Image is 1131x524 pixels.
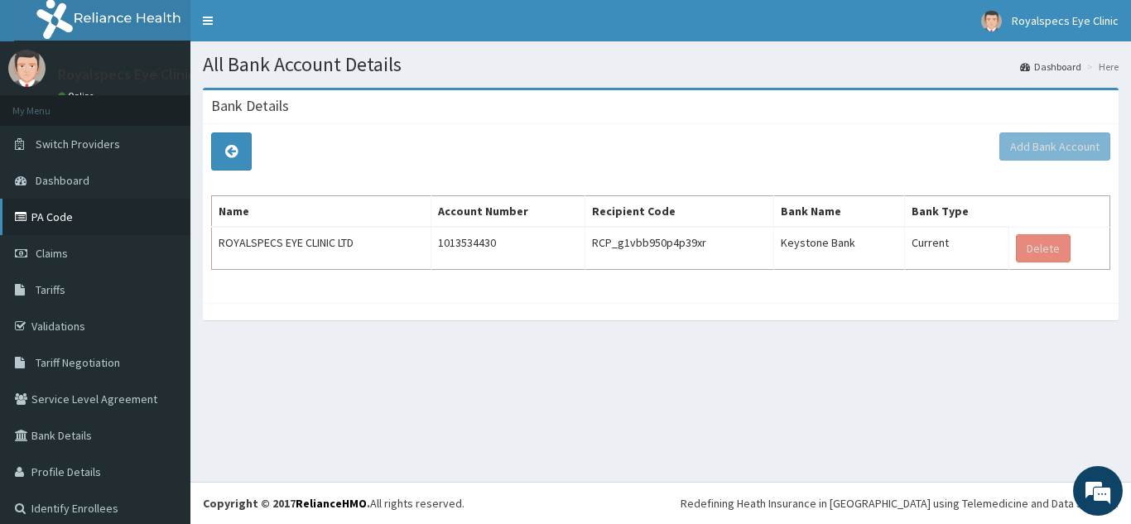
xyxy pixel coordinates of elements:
[36,282,65,297] span: Tariffs
[203,496,370,511] strong: Copyright © 2017 .
[212,227,431,269] td: ROYALSPECS EYE CLINIC LTD
[904,227,1008,269] td: Current
[8,50,46,87] img: User Image
[212,196,431,228] th: Name
[774,196,905,228] th: Bank Name
[36,246,68,261] span: Claims
[1012,13,1119,28] span: Royalspecs Eye Clinic
[36,355,120,370] span: Tariff Negotiation
[296,496,367,511] a: RelianceHMO
[1016,234,1071,262] button: Delete
[36,137,120,151] span: Switch Providers
[58,90,98,102] a: Online
[585,196,773,228] th: Recipient Code
[211,99,289,113] h3: Bank Details
[999,132,1110,161] button: Add Bank Account
[36,173,89,188] span: Dashboard
[774,227,905,269] td: Keystone Bank
[203,54,1119,75] h1: All Bank Account Details
[431,227,585,269] td: 1013534430
[431,196,585,228] th: Account Number
[58,67,195,82] p: Royalspecs Eye Clinic
[1083,60,1119,74] li: Here
[681,495,1119,512] div: Redefining Heath Insurance in [GEOGRAPHIC_DATA] using Telemedicine and Data Science!
[190,482,1131,524] footer: All rights reserved.
[981,11,1002,31] img: User Image
[1020,60,1081,74] a: Dashboard
[904,196,1008,228] th: Bank Type
[585,227,773,269] td: RCP_g1vbb950p4p39xr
